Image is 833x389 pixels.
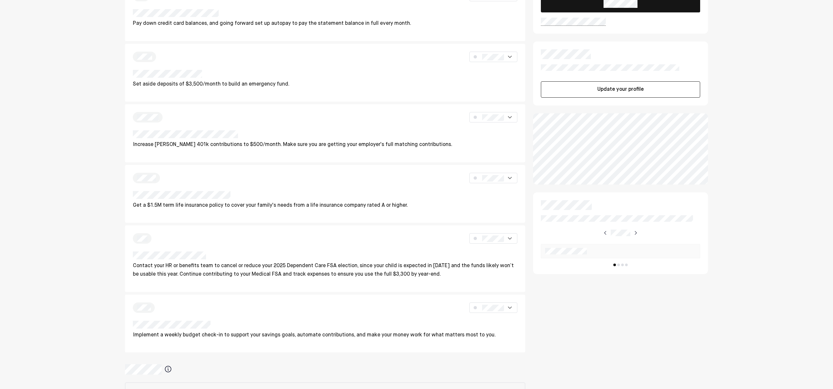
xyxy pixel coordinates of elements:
[133,331,496,340] p: Implement a weekly budget check-in to support your savings goals, automate contributions, and mak...
[133,80,290,89] p: Set aside deposits of $3,500/month to build an emergency fund.
[133,202,408,210] p: Get a $1.5M term life insurance policy to cover your family's needs from a life insurance company...
[133,141,452,149] p: Increase [PERSON_NAME] 401k contributions to $500/month. Make sure you are getting your employer'...
[133,20,411,28] p: Pay down credit card balances, and going forward set up autopay to pay the statement balance in f...
[133,262,517,279] p: Contact your HR or benefits team to cancel or reduce your 2025 Dependent Care FSA election, since...
[541,81,700,98] button: Update your profile
[633,230,638,235] img: right-arrow
[603,230,608,235] img: right-arrow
